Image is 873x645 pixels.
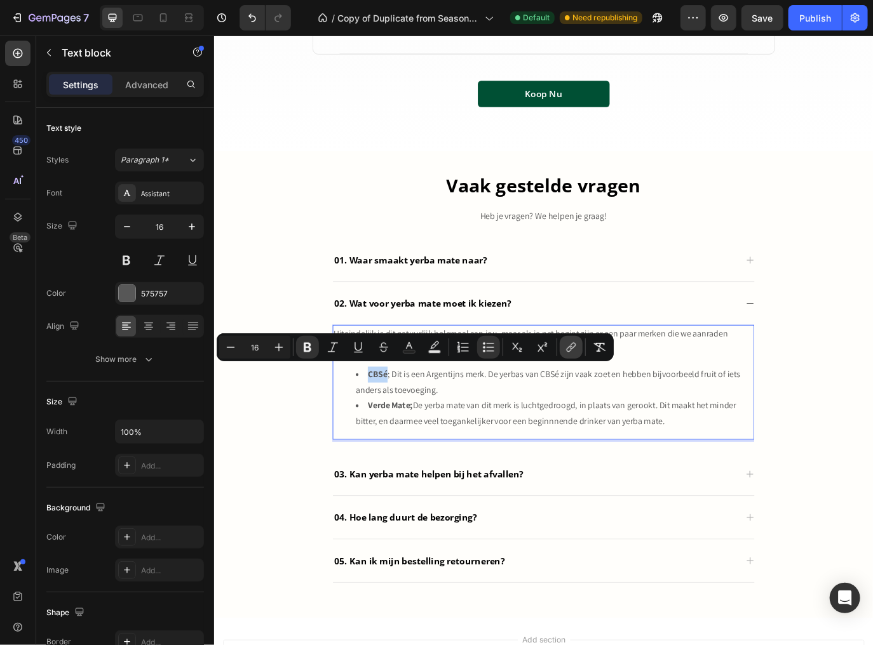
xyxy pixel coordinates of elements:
div: Size [46,394,80,411]
div: Align [46,318,82,335]
div: Image [46,564,69,576]
p: 02. Wat voor yerba mate moet ik kiezen? [139,302,344,317]
button: Save [741,5,783,30]
div: Text style [46,123,81,134]
button: Paragraph 1* [115,149,204,171]
div: Open Intercom Messenger [830,583,860,613]
p: Uiteindelijk is dit natuurlijk helemaal aan jou, maar als je net begint zijn er een paar merken d... [139,336,624,373]
div: Color [46,531,66,543]
div: Rich Text Editor. Editing area: main [137,335,625,467]
input: Auto [116,420,203,443]
div: 450 [12,135,30,145]
a: Koop Nu [305,52,457,83]
div: Width [46,426,67,437]
li: ; Dit is een Argentijns merk. De yerbas van CBSé zijn vaak zoet en hebben bijvoorbeeld fruit of i... [164,383,624,420]
span: Copy of Duplicate from Seasonal Landing Page - [DATE] 20:32:26 [337,11,480,25]
p: Advanced [125,78,168,91]
div: 575757 [141,288,201,300]
p: 7 [83,10,89,25]
p: 03. Kan yerba mate helpen bij het afvallen? [139,500,358,515]
div: Editor contextual toolbar [217,333,614,361]
div: Assistant [141,188,201,199]
div: Rich Text Editor. Editing area: main [137,250,318,269]
strong: Verde Mate; [178,421,230,434]
div: Add... [141,565,201,576]
p: 05. Kan ik mijn bestelling retourneren? [139,600,337,615]
p: 01. Waar smaakt yerba mate naar? [139,252,316,267]
strong: CBSé [178,385,201,398]
span: Default [523,12,550,23]
span: Need republishing [572,12,637,23]
div: Rich Text Editor. Editing area: main [137,548,306,567]
div: Beta [10,232,30,243]
div: Background [46,500,108,517]
div: Add... [141,532,201,543]
p: 04. Hoe lang duurt de bezorging? [139,550,304,565]
div: Shape [46,604,87,622]
button: 7 [5,5,95,30]
div: Rich Text Editor. Editing area: main [137,300,346,319]
div: Padding [46,460,76,471]
div: Add... [141,460,201,472]
li: De yerba mate van dit merk is luchtgedroogd, in plaats van gerookt. Dit maakt het minder bitter, ... [164,419,624,456]
div: Rich Text Editor. Editing area: main [137,498,360,517]
span: Save [752,13,773,23]
div: Font [46,187,62,199]
div: Show more [96,353,155,366]
div: Publish [799,11,831,25]
span: Paragraph 1* [121,154,169,166]
p: Text block [62,45,170,60]
div: Undo/Redo [240,5,291,30]
h2: Vaak gestelde vragen [137,159,626,189]
button: Show more [46,348,204,371]
p: Settings [63,78,98,91]
p: Heb je vragen? We helpen je graag! [138,200,625,218]
div: Color [46,288,66,299]
div: Rich Text Editor. Editing area: main [137,598,339,617]
div: Styles [46,154,69,166]
div: Koop Nu [360,60,403,75]
span: / [332,11,335,25]
div: Size [46,218,80,235]
button: Publish [788,5,842,30]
